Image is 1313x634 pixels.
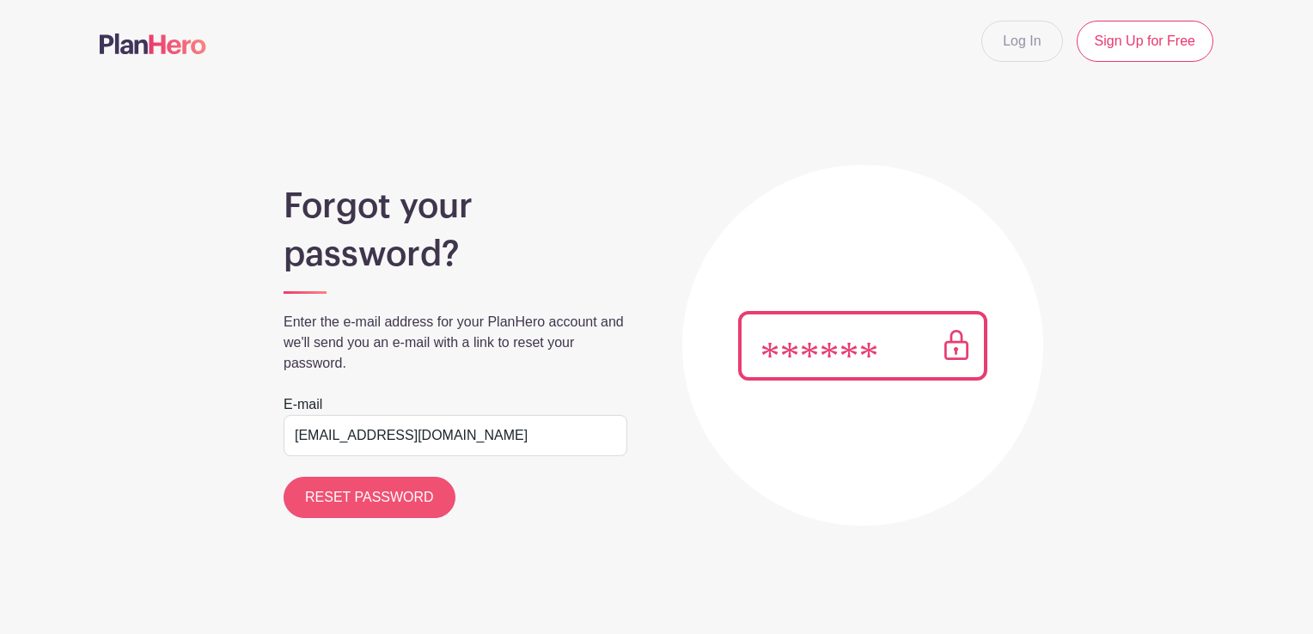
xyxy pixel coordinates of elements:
input: RESET PASSWORD [284,477,455,518]
h1: Forgot your [284,186,627,227]
img: Pass [738,311,987,381]
a: Sign Up for Free [1077,21,1213,62]
input: e.g. julie@eventco.com [284,415,627,456]
label: E-mail [284,394,322,415]
img: logo-507f7623f17ff9eddc593b1ce0a138ce2505c220e1c5a4e2b4648c50719b7d32.svg [100,34,206,54]
p: Enter the e-mail address for your PlanHero account and we'll send you an e-mail with a link to re... [284,312,627,374]
h1: password? [284,234,627,275]
a: Log In [981,21,1062,62]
